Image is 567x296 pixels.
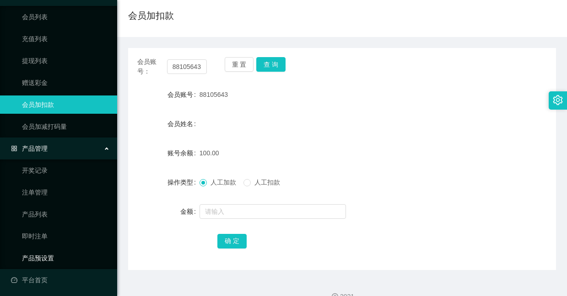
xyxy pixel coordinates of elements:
label: 会员账号 [167,91,200,98]
a: 开奖记录 [22,161,110,180]
a: 充值列表 [22,30,110,48]
h1: 会员加扣款 [128,9,174,22]
span: 88105643 [200,91,228,98]
a: 产品预设置 [22,249,110,267]
input: 请输入 [200,204,346,219]
a: 会员列表 [22,8,110,26]
i: 图标: setting [553,95,563,105]
a: 即时注单 [22,227,110,245]
span: 产品管理 [11,145,48,152]
label: 账号余额 [167,149,200,157]
a: 提现列表 [22,52,110,70]
label: 操作类型 [167,179,200,186]
button: 确 定 [217,234,247,248]
label: 会员姓名 [167,120,200,127]
a: 产品列表 [22,205,110,223]
i: 图标: appstore-o [11,145,17,152]
span: 100.00 [200,149,219,157]
span: 人工加款 [207,179,240,186]
input: 会员账号 [167,59,207,74]
a: 图标: dashboard平台首页 [11,271,110,289]
button: 查 询 [256,57,286,72]
a: 赠送彩金 [22,74,110,92]
a: 会员加减打码量 [22,117,110,136]
a: 会员加扣款 [22,95,110,114]
span: 会员账号： [137,57,167,76]
button: 重 置 [225,57,254,72]
span: 人工扣款 [251,179,284,186]
label: 金额 [180,208,200,215]
a: 注单管理 [22,183,110,201]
